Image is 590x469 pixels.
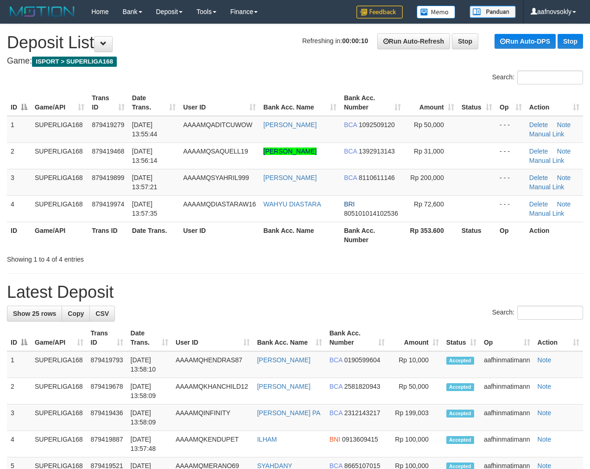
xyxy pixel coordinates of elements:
div: Showing 1 to 4 of 4 entries [7,251,239,264]
a: Manual Link [529,157,565,164]
span: Copy 8110611146 to clipboard [359,174,395,181]
th: Trans ID: activate to sort column ascending [88,90,128,116]
td: - - - [496,142,526,169]
span: [DATE] 13:57:35 [132,200,158,217]
th: Game/API [31,222,88,248]
a: Delete [529,200,548,208]
th: ID: activate to sort column descending [7,325,31,351]
td: SUPERLIGA168 [31,405,87,431]
td: SUPERLIGA168 [31,142,88,169]
a: Manual Link [529,130,565,138]
a: Stop [452,33,478,49]
img: panduan.png [469,6,516,18]
span: Copy 2581820943 to clipboard [344,383,381,390]
a: Manual Link [529,183,565,191]
a: Copy [62,306,90,321]
td: SUPERLIGA168 [31,116,88,143]
h1: Latest Deposit [7,283,583,302]
th: Date Trans.: activate to sort column ascending [127,325,172,351]
a: Delete [529,121,548,128]
span: Accepted [446,410,474,418]
th: User ID [179,222,260,248]
span: Accepted [446,357,474,365]
a: Note [538,383,552,390]
td: aafhinmatimann [480,351,534,378]
span: BCA [330,409,343,417]
td: 4 [7,195,31,222]
th: Game/API: activate to sort column ascending [31,325,87,351]
span: [DATE] 13:55:44 [132,121,158,138]
td: 1 [7,116,31,143]
span: Rp 200,000 [410,174,444,181]
th: Bank Acc. Name [260,222,340,248]
td: - - - [496,169,526,195]
td: 879419793 [87,351,127,378]
a: Note [557,121,571,128]
a: Run Auto-Refresh [377,33,450,49]
strong: 00:00:10 [342,37,368,45]
span: Rp 50,000 [414,121,444,128]
td: - - - [496,195,526,222]
a: Note [557,174,571,181]
span: AAAAMQADITCUWOW [183,121,252,128]
td: SUPERLIGA168 [31,195,88,222]
th: Status: activate to sort column ascending [458,90,496,116]
span: [DATE] 13:57:21 [132,174,158,191]
a: Run Auto-DPS [495,34,556,49]
th: Action: activate to sort column ascending [526,90,583,116]
td: Rp 199,003 [388,405,443,431]
span: BCA [344,174,357,181]
td: 4 [7,431,31,457]
th: Op [496,222,526,248]
td: 879419436 [87,405,127,431]
td: AAAAMQKHANCHILD12 [172,378,254,405]
input: Search: [517,306,583,320]
span: Copy 0190599604 to clipboard [344,356,381,364]
th: Game/API: activate to sort column ascending [31,90,88,116]
td: AAAAMQKENDUPET [172,431,254,457]
td: 879419887 [87,431,127,457]
td: [DATE] 13:58:09 [127,405,172,431]
span: 879419899 [92,174,124,181]
th: Date Trans. [128,222,179,248]
a: [PERSON_NAME] [257,383,311,390]
a: [PERSON_NAME] [263,148,317,155]
th: Action [526,222,583,248]
td: SUPERLIGA168 [31,351,87,378]
td: AAAAMQHENDRAS87 [172,351,254,378]
img: MOTION_logo.png [7,5,77,19]
span: BCA [330,356,343,364]
h1: Deposit List [7,33,583,52]
h4: Game: [7,57,583,66]
td: 879419678 [87,378,127,405]
th: Trans ID: activate to sort column ascending [87,325,127,351]
th: ID: activate to sort column descending [7,90,31,116]
th: Bank Acc. Name: activate to sort column ascending [260,90,340,116]
span: 879419468 [92,148,124,155]
span: ISPORT > SUPERLIGA168 [32,57,117,67]
a: Note [557,148,571,155]
a: Delete [529,148,548,155]
th: Action: activate to sort column ascending [534,325,583,351]
td: 3 [7,169,31,195]
span: CSV [95,310,109,317]
th: Status [458,222,496,248]
th: Op: activate to sort column ascending [496,90,526,116]
span: BCA [330,383,343,390]
label: Search: [492,71,583,84]
th: Status: activate to sort column ascending [443,325,480,351]
th: ID [7,222,31,248]
td: Rp 50,000 [388,378,443,405]
th: Amount: activate to sort column ascending [405,90,458,116]
th: Bank Acc. Number: activate to sort column ascending [340,90,405,116]
a: Delete [529,174,548,181]
a: [PERSON_NAME] PA [257,409,321,417]
td: - - - [496,116,526,143]
th: Date Trans.: activate to sort column ascending [128,90,179,116]
span: Copy [68,310,84,317]
img: Feedback.jpg [356,6,403,19]
td: Rp 10,000 [388,351,443,378]
td: AAAAMQINFINITY [172,405,254,431]
td: 3 [7,405,31,431]
td: aafhinmatimann [480,405,534,431]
